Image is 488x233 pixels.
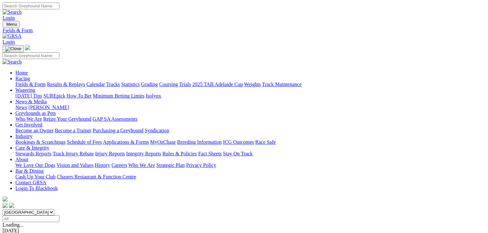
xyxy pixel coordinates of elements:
a: Who We Are [15,116,42,122]
div: Bar & Dining [15,174,485,180]
a: Careers [111,162,127,168]
a: News & Media [15,99,47,104]
a: Cash Up Your Club [15,174,56,179]
a: ICG Outcomes [223,139,254,145]
a: Rules & Policies [162,151,197,156]
img: twitter.svg [9,203,14,208]
div: News & Media [15,105,485,110]
a: Login To Blackbook [15,186,58,191]
a: Contact GRSA [15,180,46,185]
a: Stewards Reports [15,151,51,156]
span: Menu [6,22,17,27]
input: Select date [3,215,59,222]
a: Race Safe [255,139,276,145]
img: GRSA [3,33,21,39]
div: Racing [15,82,485,87]
a: Vision and Values [56,162,93,168]
a: SUREpick [43,93,65,99]
a: Home [15,70,28,75]
a: Who We Are [128,162,155,168]
a: Results & Replays [47,82,85,87]
span: Loading... [3,222,23,228]
a: Syndication [145,128,169,133]
input: Search [3,52,59,59]
a: Industry [15,134,32,139]
div: Care & Integrity [15,151,485,157]
a: Care & Integrity [15,145,49,151]
a: Bookings & Scratchings [15,139,65,145]
a: How To Bet [67,93,92,99]
a: Weights [244,82,261,87]
a: Login [3,39,15,45]
div: Wagering [15,93,485,99]
a: History [95,162,110,168]
a: Coursing [159,82,178,87]
input: Search [3,3,59,9]
a: Chasers Restaurant & Function Centre [57,174,136,179]
a: Purchasing a Greyhound [93,128,143,133]
a: Wagering [15,87,35,93]
button: Toggle navigation [3,21,20,28]
img: Close [5,46,21,51]
a: Stay On Track [223,151,253,156]
a: Track Injury Rebate [53,151,94,156]
a: Retire Your Greyhound [43,116,91,122]
img: Search [3,9,22,15]
a: Trials [179,82,191,87]
a: Become a Trainer [55,128,91,133]
a: Privacy Policy [186,162,216,168]
a: GAP SA Assessments [93,116,138,122]
div: About [15,162,485,168]
a: [PERSON_NAME] [28,105,69,110]
a: About [15,157,28,162]
a: Track Maintenance [262,82,302,87]
a: [DATE] Tips [15,93,42,99]
a: Statistics [121,82,140,87]
div: Industry [15,139,485,145]
a: Login [3,15,15,21]
a: Greyhounds as Pets [15,110,56,116]
a: Calendar [86,82,105,87]
a: Become an Owner [15,128,54,133]
a: Grading [141,82,158,87]
a: Minimum Betting Limits [93,93,144,99]
a: Get Involved [15,122,42,127]
a: We Love Our Dogs [15,162,55,168]
a: Fields & Form [15,82,46,87]
a: Tracks [106,82,120,87]
div: Get Involved [15,128,485,134]
a: Racing [15,76,30,81]
a: News [15,105,27,110]
a: Bar & Dining [15,168,44,174]
a: Isolynx [146,93,161,99]
a: Breeding Information [177,139,222,145]
a: Fact Sheets [198,151,222,156]
a: 2025 TAB Adelaide Cup [192,82,243,87]
div: Greyhounds as Pets [15,116,485,122]
a: Injury Reports [95,151,125,156]
a: Strategic Plan [156,162,185,168]
img: logo-grsa-white.png [25,45,30,50]
img: logo-grsa-white.png [3,196,8,202]
a: MyOzChase [150,139,176,145]
a: Schedule of Fees [67,139,102,145]
img: facebook.svg [3,203,8,208]
a: Applications & Forms [103,139,149,145]
a: Integrity Reports [126,151,161,156]
button: Toggle navigation [3,45,24,52]
a: Fields & Form [3,28,485,33]
img: Search [3,59,22,65]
